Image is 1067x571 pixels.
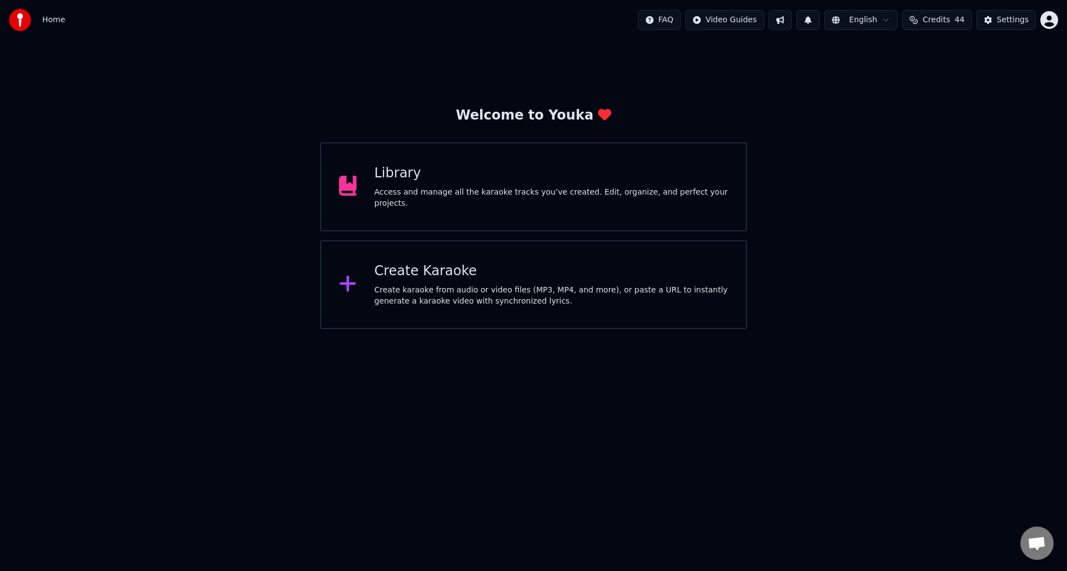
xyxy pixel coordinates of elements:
button: FAQ [638,10,681,30]
span: Home [42,14,65,26]
div: Create karaoke from audio or video files (MP3, MP4, and more), or paste a URL to instantly genera... [375,285,729,307]
button: Credits44 [902,10,971,30]
button: Video Guides [685,10,764,30]
div: Settings [997,14,1029,26]
button: Settings [976,10,1036,30]
div: Create Karaoke [375,262,729,280]
span: Credits [923,14,950,26]
span: 44 [955,14,965,26]
div: Library [375,165,729,182]
img: youka [9,9,31,31]
div: Welcome to Youka [456,107,611,125]
nav: breadcrumb [42,14,65,26]
div: Open chat [1020,527,1054,560]
div: Access and manage all the karaoke tracks you’ve created. Edit, organize, and perfect your projects. [375,187,729,209]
